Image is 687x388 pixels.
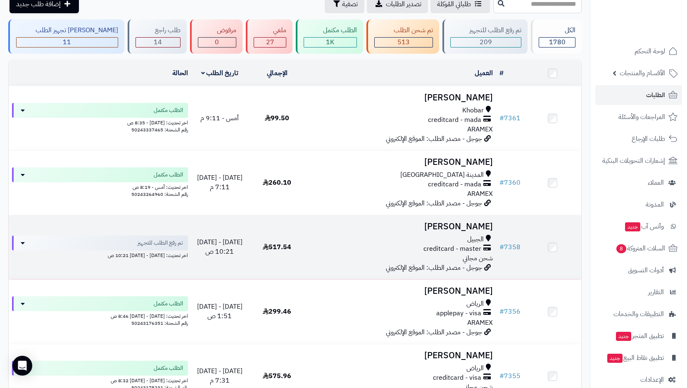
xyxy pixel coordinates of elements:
a: #7361 [499,113,521,123]
span: الطلب مكتمل [154,300,183,308]
a: التطبيقات والخدمات [595,304,682,324]
div: Open Intercom Messenger [12,356,32,376]
span: creditcard - visa [433,373,481,383]
a: المراجعات والأسئلة [595,107,682,127]
span: رقم الشحنة: 50243337465 [131,126,188,133]
div: الكل [539,26,575,35]
a: تاريخ الطلب [201,68,239,78]
span: # [499,242,504,252]
div: تم رفع الطلب للتجهيز [450,26,522,35]
span: جوجل - مصدر الطلب: الموقع الإلكتروني [386,198,482,208]
span: creditcard - mada [428,115,481,125]
span: الأقسام والمنتجات [620,67,665,79]
a: المدونة [595,195,682,214]
span: ARAMEX [467,189,493,199]
div: الطلب مكتمل [304,26,357,35]
span: 27 [266,37,274,47]
span: 14 [154,37,162,47]
span: ARAMEX [467,124,493,134]
a: لوحة التحكم [595,41,682,61]
span: الطلب مكتمل [154,364,183,372]
span: جوجل - مصدر الطلب: الموقع الإلكتروني [386,263,482,273]
a: [PERSON_NAME] تجهيز الطلب 11 [7,19,126,54]
span: رقم الشحنة: 50243264960 [131,190,188,198]
span: 575.96 [263,371,291,381]
div: تم شحن الطلب [374,26,433,35]
a: الحالة [172,68,188,78]
span: 1K [326,37,334,47]
h3: [PERSON_NAME] [309,157,493,167]
span: المراجعات والأسئلة [618,111,665,123]
a: #7358 [499,242,521,252]
h3: [PERSON_NAME] [309,222,493,231]
span: 8 [616,244,626,253]
div: 209 [451,38,521,47]
span: الرياض [466,299,484,309]
span: التطبيقات والخدمات [613,308,664,320]
a: طلبات الإرجاع [595,129,682,149]
a: تطبيق نقاط البيعجديد [595,348,682,368]
span: جديد [625,222,640,231]
span: جوجل - مصدر الطلب: الموقع الإلكتروني [386,327,482,337]
h3: [PERSON_NAME] [309,93,493,102]
span: جديد [616,332,631,341]
a: الإجمالي [267,68,288,78]
div: 27 [254,38,286,47]
span: [DATE] - [DATE] 7:31 م [197,366,242,386]
span: إشعارات التحويلات البنكية [602,155,665,167]
a: وآتس آبجديد [595,217,682,236]
span: Khobar [462,106,484,115]
a: #7360 [499,178,521,188]
span: [DATE] - [DATE] 10:21 ص [197,237,242,257]
div: اخر تحديث: [DATE] - [DATE] 8:32 ص [12,376,188,384]
span: 0 [215,37,219,47]
span: ARAMEX [467,318,493,328]
span: شحن مجاني [463,253,493,263]
div: 1006 [304,38,357,47]
span: # [499,307,504,317]
a: ملغي 27 [244,19,294,54]
span: 209 [480,37,492,47]
span: لوحة التحكم [635,45,665,57]
span: [DATE] - [DATE] 1:51 ص [197,302,242,321]
span: تم رفع الطلب للتجهيز [138,239,183,247]
span: أمس - 9:11 م [200,113,239,123]
a: العميل [475,68,493,78]
span: التقارير [648,286,664,298]
div: اخر تحديث: أمس - 8:19 ص [12,182,188,191]
div: [PERSON_NAME] تجهيز الطلب [16,26,118,35]
span: المدونة [646,199,664,210]
span: وآتس آب [624,221,664,232]
span: 11 [63,37,71,47]
a: مرفوض 0 [188,19,245,54]
div: اخر تحديث: [DATE] - [DATE] 10:21 ص [12,250,188,259]
a: الطلبات [595,85,682,105]
span: جوجل - مصدر الطلب: الموقع الإلكتروني [386,134,482,144]
span: 1780 [549,37,566,47]
span: أدوات التسويق [628,264,664,276]
span: 513 [397,37,410,47]
a: الكل1780 [529,19,583,54]
span: # [499,178,504,188]
a: تم رفع الطلب للتجهيز 209 [441,19,530,54]
a: التقارير [595,282,682,302]
a: أدوات التسويق [595,260,682,280]
span: العملاء [648,177,664,188]
span: جديد [607,354,623,363]
a: العملاء [595,173,682,193]
div: مرفوض [198,26,237,35]
div: 513 [375,38,433,47]
a: طلب راجع 14 [126,19,188,54]
span: 299.46 [263,307,291,317]
span: الإعدادات [640,374,664,386]
span: المدينة [GEOGRAPHIC_DATA] [400,170,484,180]
span: creditcard - mada [428,180,481,189]
div: 14 [136,38,180,47]
span: # [499,113,504,123]
span: طلبات الإرجاع [632,133,665,145]
img: logo-2.png [631,6,679,24]
div: اخر تحديث: [DATE] - 8:35 ص [12,118,188,126]
span: السلات المتروكة [616,243,665,254]
a: الطلب مكتمل 1K [294,19,365,54]
span: 99.50 [265,113,289,123]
